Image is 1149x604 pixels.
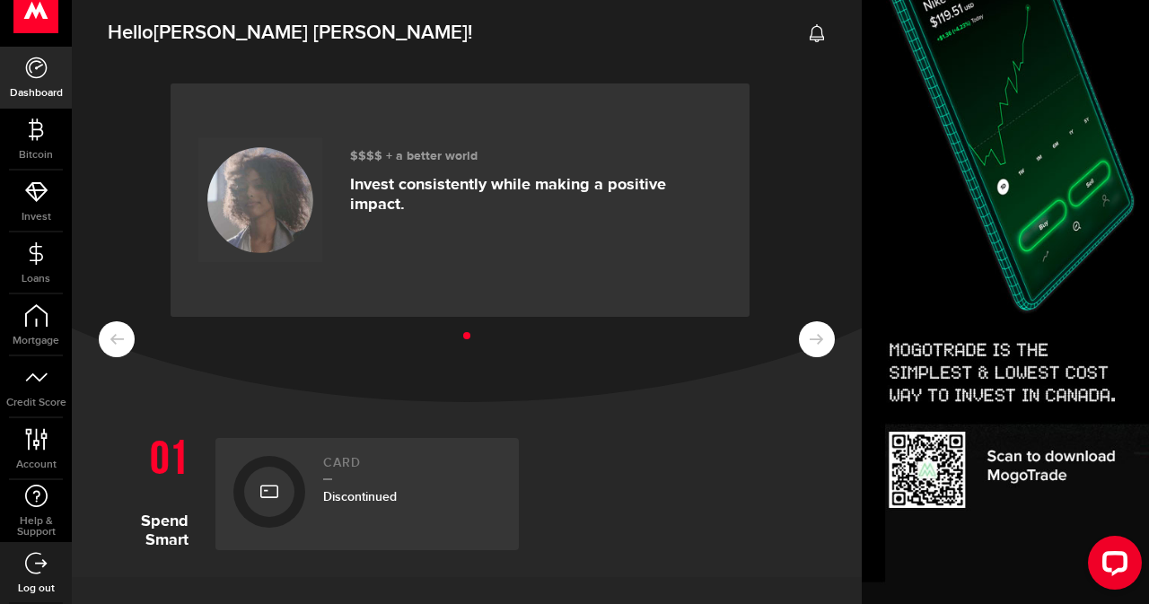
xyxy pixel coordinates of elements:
[1074,529,1149,604] iframe: LiveChat chat widget
[350,175,723,214] p: Invest consistently while making a positive impact.
[215,438,519,550] a: CardDiscontinued
[153,21,468,45] span: [PERSON_NAME] [PERSON_NAME]
[350,149,723,164] h3: $$$$ + a better world
[99,429,202,550] h1: Spend Smart
[323,489,397,504] span: Discontinued
[323,456,501,480] h2: Card
[171,83,750,317] a: $$$$ + a better world Invest consistently while making a positive impact.
[108,14,472,52] span: Hello !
